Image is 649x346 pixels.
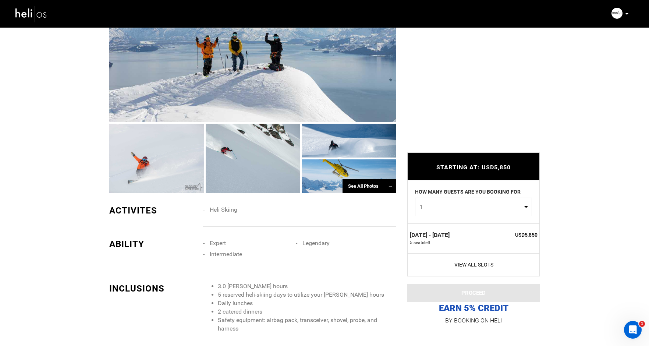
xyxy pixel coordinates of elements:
[420,203,522,211] span: 1
[410,261,538,268] a: View All Slots
[410,240,412,246] span: 5
[415,188,521,198] label: HOW MANY GUESTS ARE YOU BOOKING FOR
[302,240,330,247] span: Legendary
[218,282,396,291] li: 3.0 [PERSON_NAME] hours
[436,164,511,171] span: STARTING AT: USD5,850
[611,8,623,19] img: 2fc09df56263535bfffc428f72fcd4c8.png
[407,284,540,302] button: PROCEED
[210,251,242,258] span: Intermediate
[15,4,48,24] img: heli-logo
[415,198,532,216] button: 1
[218,299,396,308] li: Daily lunches
[407,315,540,326] p: BY BOOKING ON HELI
[109,282,198,295] div: INCLUSIONS
[414,240,430,246] span: seat left
[218,291,396,299] li: 5 reserved heli-skiing days to utilize your [PERSON_NAME] hours
[422,240,424,246] span: s
[343,179,396,194] div: See All Photos
[624,321,642,339] iframe: Intercom live chat
[388,183,393,189] span: →
[210,206,237,213] span: Heli Skiing
[109,204,198,217] div: ACTIVITES
[484,231,538,239] span: USD5,850
[218,316,396,333] li: Safety equipment: airbag pack, transceiver, shovel, probe, and harness
[639,321,645,327] span: 1
[410,231,450,240] label: [DATE] - [DATE]
[109,238,198,250] div: ABILITY
[218,308,396,316] li: 2 catered dinners
[210,240,226,247] span: Expert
